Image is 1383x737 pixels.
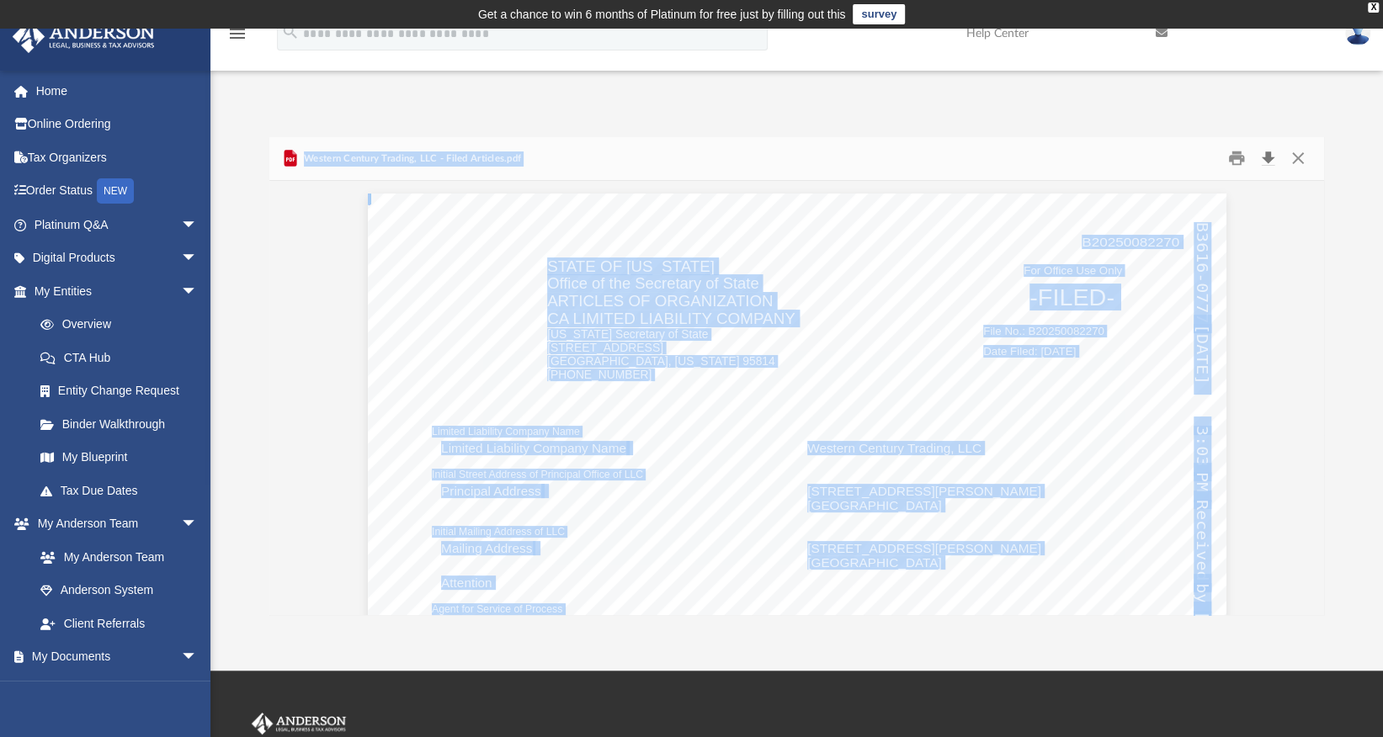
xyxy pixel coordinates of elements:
[227,24,247,44] i: menu
[12,241,223,275] a: Digital Productsarrow_drop_down
[181,274,215,309] span: arrow_drop_down
[547,276,759,291] span: Office of the Secretary of State
[24,574,215,607] a: Anderson System
[12,208,223,241] a: Platinum Q&Aarrow_drop_down
[983,326,1104,337] span: File No.: B20250082270
[12,507,215,541] a: My Anderson Teamarrow_drop_down
[269,181,1325,615] div: Document Viewer
[853,4,905,24] a: survey
[1194,500,1210,581] span: Received
[24,441,215,475] a: My Blueprint
[441,442,626,454] span: Limited Liability Company Name
[983,346,1076,357] span: Date Filed: [DATE]
[1194,611,1210,712] span: [US_STATE]
[269,181,1325,615] div: File preview
[12,108,223,141] a: Online Ordering
[24,673,206,707] a: Box
[12,274,223,308] a: My Entitiesarrow_drop_down
[24,607,215,640] a: Client Referrals
[547,356,775,368] span: [GEOGRAPHIC_DATA], [US_STATE] 95814
[24,540,206,574] a: My Anderson Team
[281,23,300,41] i: search
[12,141,223,174] a: Tax Organizers
[547,294,773,309] span: ARTICLES OF ORGANIZATION
[432,427,580,437] span: Limited Liability Company Name
[8,20,160,53] img: Anderson Advisors Platinum Portal
[1194,426,1210,466] span: 3:03
[441,485,540,497] span: Principal Address
[547,329,708,341] span: [US_STATE] Secretary of State
[1082,236,1179,248] span: B20250082270
[1283,146,1313,172] button: Close
[1194,583,1210,603] span: by
[301,151,521,167] span: Western Century Trading, LLC - Filed Articles.pdf
[432,469,643,480] span: Initial Street Address of Principal Office of LLC
[12,640,215,674] a: My Documentsarrow_drop_down
[24,407,223,441] a: Binder Walkthrough
[1194,324,1210,384] span: [DATE]
[1220,146,1253,172] button: Print
[1345,21,1370,45] img: User Pic
[807,556,942,569] span: [GEOGRAPHIC_DATA]
[807,442,981,454] span: Western Century Trading, LLC
[441,576,492,589] span: Attention
[24,374,223,408] a: Entity Change Request
[807,485,1041,497] span: [STREET_ADDRESS][PERSON_NAME]
[807,542,1041,554] span: [STREET_ADDRESS][PERSON_NAME]
[1194,472,1210,492] span: PM
[432,604,562,614] span: Agent for Service of Process
[181,208,215,242] span: arrow_drop_down
[1368,3,1379,13] div: close
[1029,285,1114,309] span: -FILED-
[547,369,652,381] span: [PHONE_NUMBER]
[1253,146,1283,172] button: Download
[12,74,223,108] a: Home
[547,342,663,354] span: [STREET_ADDRESS]
[441,542,532,554] span: Mailing Address
[227,32,247,44] a: menu
[181,507,215,542] span: arrow_drop_down
[1024,265,1122,276] span: For Office Use Only
[181,241,215,276] span: arrow_drop_down
[478,4,846,24] div: Get a chance to win 6 months of Platinum for free just by filling out this
[97,178,134,204] div: NEW
[807,499,942,512] span: [GEOGRAPHIC_DATA]
[181,640,215,675] span: arrow_drop_down
[432,527,565,537] span: Initial Mailing Address of LLC
[269,137,1325,616] div: Preview
[547,311,795,326] span: CA LIMITED LIABILITY COMPANY
[12,174,223,209] a: Order StatusNEW
[547,259,715,274] span: STATE OF [US_STATE]
[24,474,223,507] a: Tax Due Dates
[24,341,223,374] a: CTA Hub
[1194,222,1210,323] span: B3616-0777
[24,308,223,342] a: Overview
[248,713,349,734] img: Anderson Advisors Platinum Portal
